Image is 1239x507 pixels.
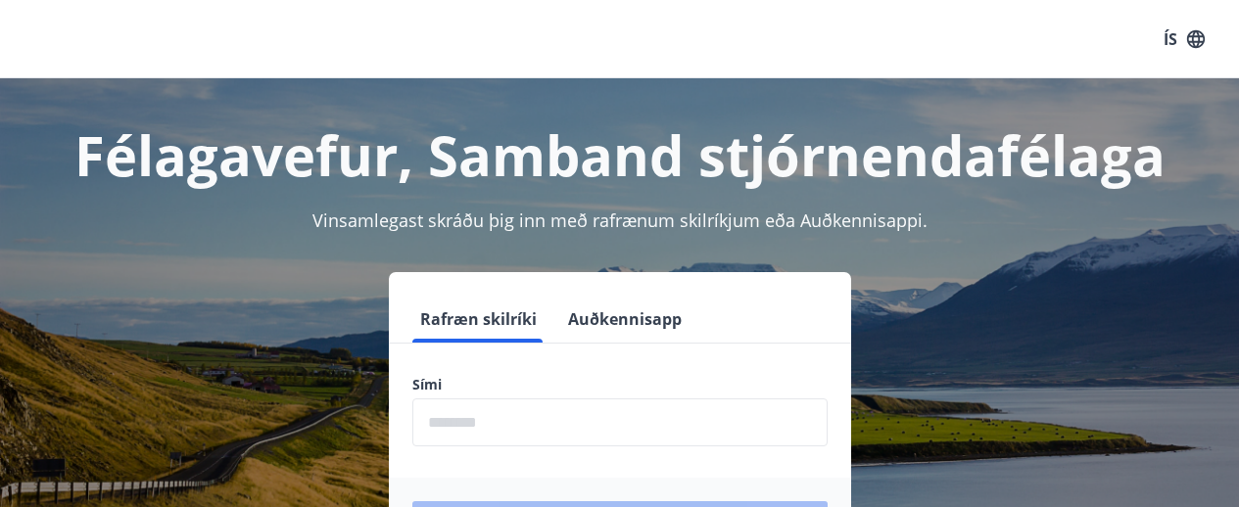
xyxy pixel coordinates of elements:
[412,375,828,394] label: Sími
[412,296,545,343] button: Rafræn skilríki
[24,117,1215,192] h1: Félagavefur, Samband stjórnendafélaga
[1153,22,1215,57] button: ÍS
[560,296,690,343] button: Auðkennisapp
[312,208,928,232] span: Vinsamlegast skráðu þig inn með rafrænum skilríkjum eða Auðkennisappi.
